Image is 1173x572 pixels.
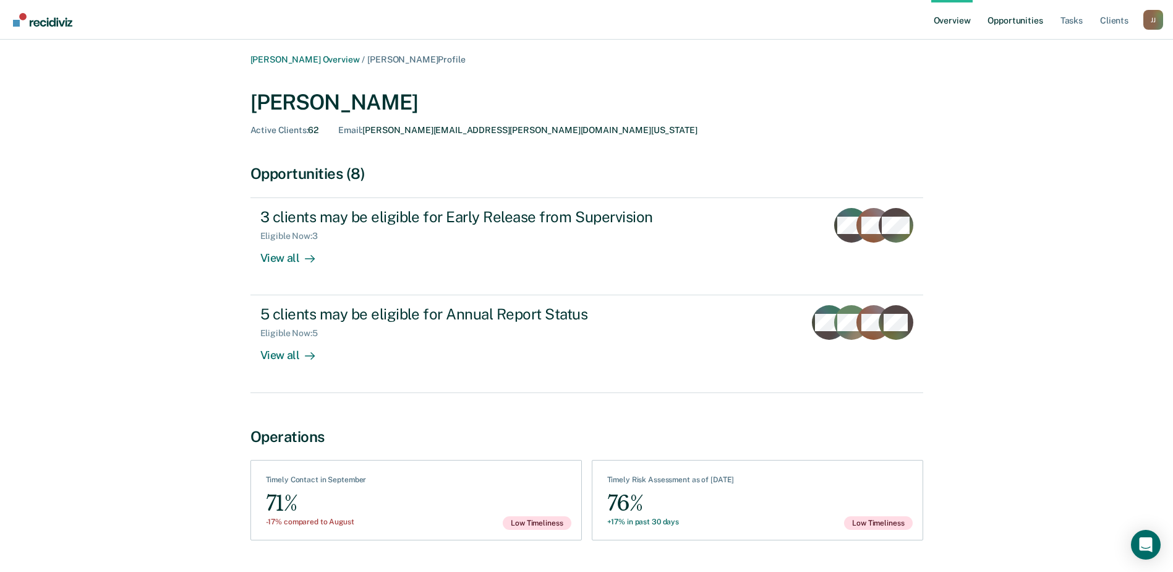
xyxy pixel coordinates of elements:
div: View all [260,241,330,266]
a: 3 clients may be eligible for Early Release from SupervisionEligible Now:3View all [250,197,923,295]
div: 3 clients may be eligible for Early Release from Supervision [260,208,694,226]
span: Active Clients : [250,125,309,135]
div: [PERSON_NAME][EMAIL_ADDRESS][PERSON_NAME][DOMAIN_NAME][US_STATE] [338,125,697,136]
span: [PERSON_NAME] Profile [367,54,465,64]
img: Recidiviz [13,13,72,27]
span: / [359,54,367,64]
div: Eligible Now : 5 [260,328,328,339]
div: 62 [250,125,319,136]
div: 5 clients may be eligible for Annual Report Status [260,305,694,323]
button: Profile dropdown button [1143,10,1163,30]
div: Timely Contact in September [266,475,367,489]
div: J J [1143,10,1163,30]
div: Open Intercom Messenger [1131,530,1161,560]
div: 76% [607,490,735,518]
div: [PERSON_NAME] [250,90,923,115]
div: 71% [266,490,367,518]
div: View all [260,339,330,363]
div: Eligible Now : 3 [260,231,328,241]
div: +17% in past 30 days [607,518,735,526]
a: [PERSON_NAME] Overview [250,54,360,64]
div: Opportunities (8) [250,165,923,183]
div: Timely Risk Assessment as of [DATE] [607,475,735,489]
span: Low Timeliness [503,516,571,530]
div: Operations [250,428,923,446]
div: -17% compared to August [266,518,367,526]
span: Low Timeliness [844,516,912,530]
a: 5 clients may be eligible for Annual Report StatusEligible Now:5View all [250,295,923,392]
span: Email : [338,125,362,135]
